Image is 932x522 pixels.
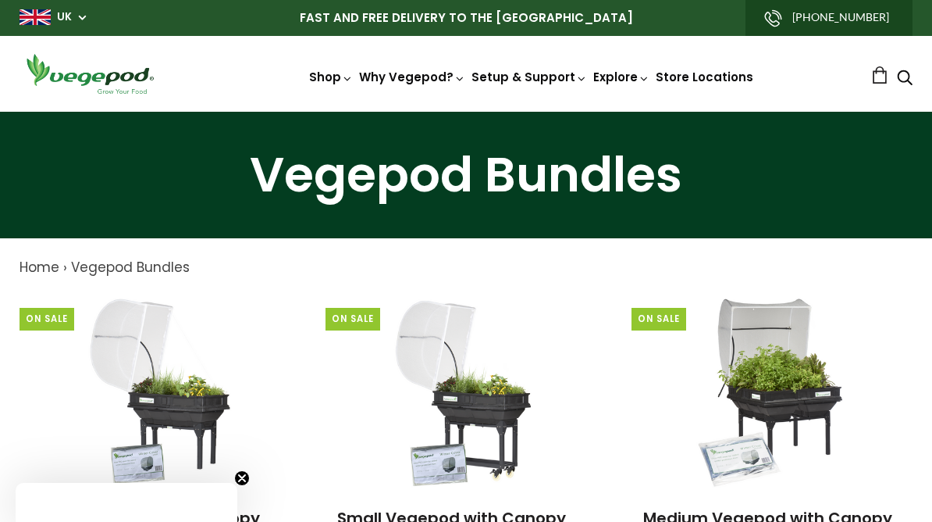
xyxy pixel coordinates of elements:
[78,294,242,489] img: Small Vegepod with Canopy (Mesh), Stand and Polytunnel Cover
[897,71,912,88] a: Search
[359,69,465,85] a: Why Vegepod?
[16,483,237,522] div: Close teaser
[309,69,353,85] a: Shop
[656,69,753,85] a: Store Locations
[234,470,250,486] button: Close teaser
[71,258,190,277] a: Vegepod Bundles
[20,151,912,199] h1: Vegepod Bundles
[690,294,854,489] img: Medium Vegepod with Canopy (Mesh), Stand and Polytunnel cover - PRE-ORDER - Estimated Ship Date S...
[593,69,649,85] a: Explore
[471,69,587,85] a: Setup & Support
[384,294,548,489] img: Small Vegepod with Canopy (Mesh), Trolley and Polytunnel Cover
[20,258,59,277] a: Home
[20,258,912,278] nav: breadcrumbs
[20,52,160,96] img: Vegepod
[57,9,72,25] a: UK
[63,258,67,277] span: ›
[20,9,51,25] img: gb_large.png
